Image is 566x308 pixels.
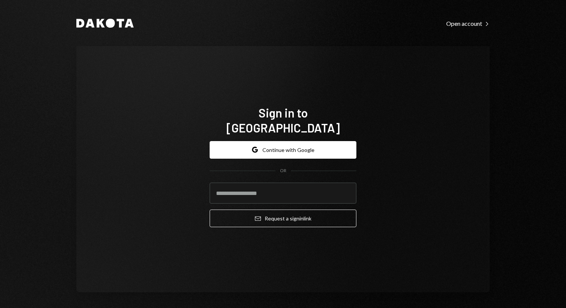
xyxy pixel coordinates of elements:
div: Open account [446,20,490,27]
div: OR [280,168,286,174]
button: Request a signinlink [210,210,356,227]
a: Open account [446,19,490,27]
h1: Sign in to [GEOGRAPHIC_DATA] [210,105,356,135]
button: Continue with Google [210,141,356,159]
